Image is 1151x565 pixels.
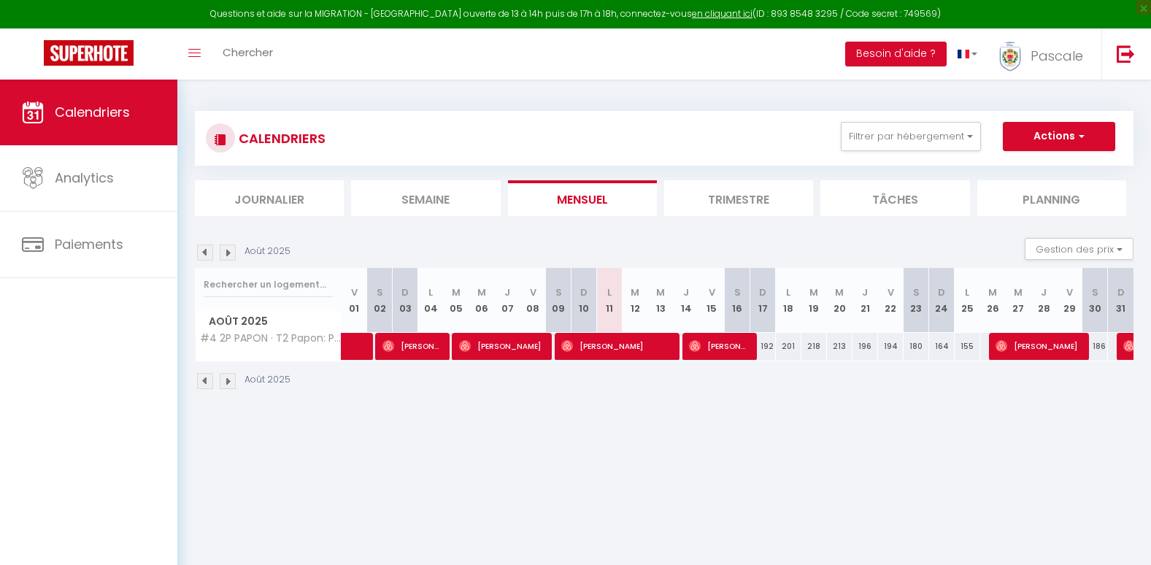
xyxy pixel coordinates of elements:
[245,373,290,387] p: Août 2025
[977,180,1126,216] li: Planning
[530,285,536,299] abbr: V
[520,268,546,333] th: 08
[196,311,341,332] span: Août 2025
[888,285,894,299] abbr: V
[1003,122,1115,151] button: Actions
[597,268,623,333] th: 11
[555,285,562,299] abbr: S
[195,180,344,216] li: Journalier
[504,285,510,299] abbr: J
[55,169,114,187] span: Analytics
[223,45,273,60] span: Chercher
[904,333,929,360] div: 180
[469,268,495,333] th: 06
[725,268,750,333] th: 16
[428,285,433,299] abbr: L
[955,268,980,333] th: 25
[689,332,749,360] span: [PERSON_NAME]
[1025,238,1133,260] button: Gestion des prix
[561,332,672,360] span: [PERSON_NAME]
[452,285,461,299] abbr: M
[1031,268,1057,333] th: 28
[1066,285,1073,299] abbr: V
[820,180,969,216] li: Tâches
[351,180,500,216] li: Semaine
[692,7,752,20] a: en cliquant ici
[852,333,878,360] div: 196
[750,333,776,360] div: 192
[809,285,818,299] abbr: M
[495,268,520,333] th: 07
[904,268,929,333] th: 23
[699,268,725,333] th: 15
[845,42,947,66] button: Besoin d'aide ?
[938,285,945,299] abbr: D
[965,285,969,299] abbr: L
[580,285,588,299] abbr: D
[508,180,657,216] li: Mensuel
[367,268,393,333] th: 02
[212,28,284,80] a: Chercher
[913,285,920,299] abbr: S
[235,122,326,155] h3: CALENDRIERS
[401,285,409,299] abbr: D
[1014,285,1023,299] abbr: M
[1041,285,1047,299] abbr: J
[980,268,1006,333] th: 26
[1057,268,1082,333] th: 29
[1082,333,1108,360] div: 186
[444,268,469,333] th: 05
[342,268,367,333] th: 01
[996,332,1081,360] span: [PERSON_NAME]
[841,122,981,151] button: Filtrer par hébergement
[459,332,544,360] span: [PERSON_NAME]
[418,268,444,333] th: 04
[929,333,955,360] div: 164
[827,333,852,360] div: 213
[55,235,123,253] span: Paiements
[1092,285,1098,299] abbr: S
[245,245,290,258] p: Août 2025
[862,285,868,299] abbr: J
[44,40,134,66] img: Super Booking
[776,333,801,360] div: 201
[477,285,486,299] abbr: M
[759,285,766,299] abbr: D
[988,28,1101,80] a: ... Pascale
[878,268,904,333] th: 22
[801,268,827,333] th: 19
[1117,45,1135,63] img: logout
[656,285,665,299] abbr: M
[929,268,955,333] th: 24
[1082,268,1108,333] th: 30
[955,333,980,360] div: 155
[648,268,674,333] th: 13
[351,285,358,299] abbr: V
[55,103,130,121] span: Calendriers
[988,285,997,299] abbr: M
[1031,47,1083,65] span: Pascale
[393,268,418,333] th: 03
[827,268,852,333] th: 20
[776,268,801,333] th: 18
[750,268,776,333] th: 17
[607,285,612,299] abbr: L
[852,268,878,333] th: 21
[571,268,597,333] th: 10
[546,268,571,333] th: 09
[1108,268,1133,333] th: 31
[999,42,1021,72] img: ...
[878,333,904,360] div: 194
[198,333,344,344] span: #4 2P PAPON · T2 Papon: Parking- climatisé - terrasse & wifi
[674,268,699,333] th: 14
[709,285,715,299] abbr: V
[204,272,333,298] input: Rechercher un logement...
[734,285,741,299] abbr: S
[631,285,639,299] abbr: M
[786,285,790,299] abbr: L
[377,285,383,299] abbr: S
[801,333,827,360] div: 218
[664,180,813,216] li: Trimestre
[683,285,689,299] abbr: J
[382,332,442,360] span: [PERSON_NAME]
